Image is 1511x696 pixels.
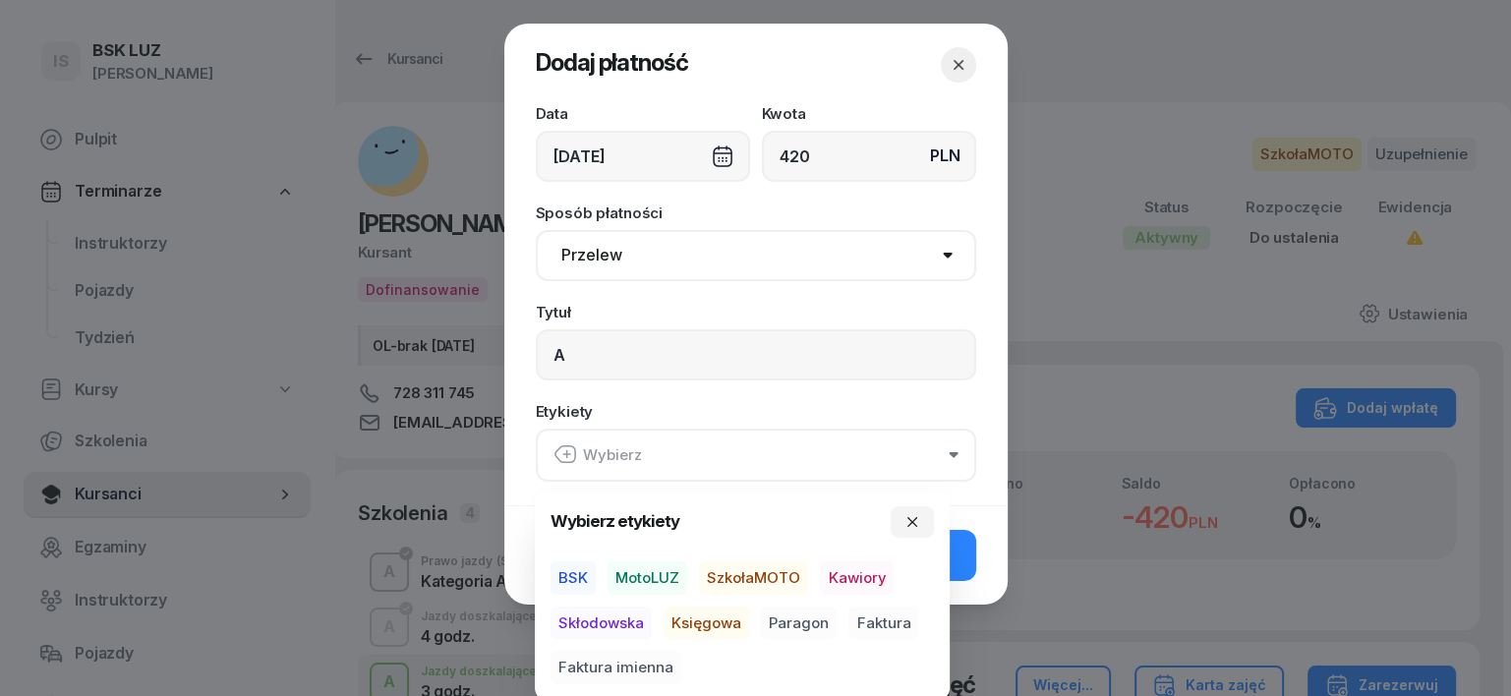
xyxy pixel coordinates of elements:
[608,561,687,595] button: MotoLUZ
[551,508,679,535] h4: Wybierz etykiety
[761,607,837,640] button: Paragon
[551,561,596,595] button: BSK
[551,651,681,684] button: Faktura imienna
[762,131,976,182] input: 0
[553,442,642,468] div: Wybierz
[699,561,808,595] button: SzkołaMOTO
[848,607,918,640] button: Faktura
[536,429,976,482] button: Wybierz
[664,607,749,640] button: Księgowa
[536,329,976,380] input: Np. zaliczka, pierwsza rata...
[551,607,652,640] button: Skłodowska
[820,561,894,595] button: Kawiory
[536,48,688,77] span: Dodaj płatność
